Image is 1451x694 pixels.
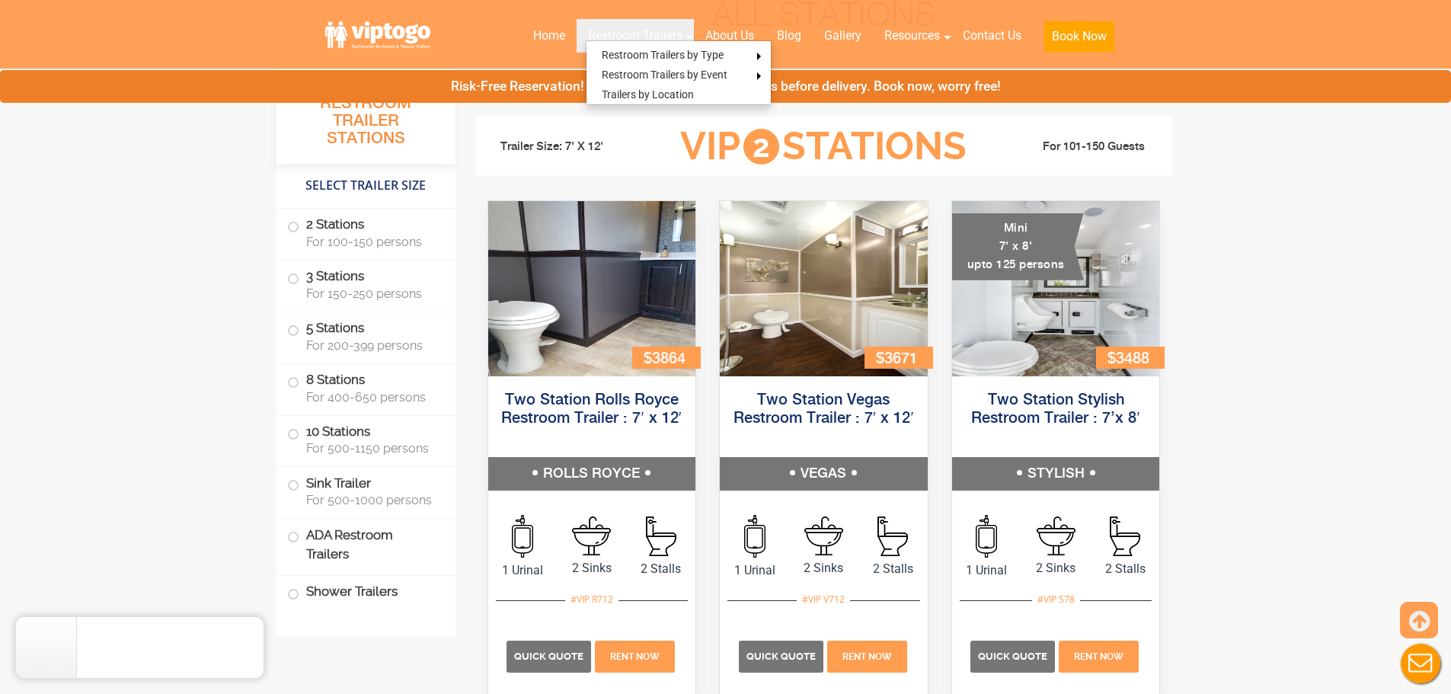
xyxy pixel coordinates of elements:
[507,648,593,663] a: Quick Quote
[1390,633,1451,694] button: Live Chat
[1032,590,1080,609] div: #VIP S78
[720,561,789,580] span: 1 Urinal
[720,457,928,491] h5: VEGAS
[720,201,928,376] img: Side view of two station restroom trailer with separate doors for males and females
[804,517,843,555] img: an icon of sink
[991,138,1162,156] li: For 101-150 Guests
[970,648,1057,663] a: Quick Quote
[572,517,611,555] img: an icon of sink
[626,560,695,578] span: 2 Stalls
[276,171,455,200] h4: Select Trailer Size
[487,124,657,170] li: Trailer Size: 7' X 12'
[565,590,618,609] div: #VIP R712
[488,457,696,491] h5: ROLLS ROYCE
[287,261,445,308] label: 3 Stations
[746,651,816,662] span: Quick Quote
[276,72,455,164] h3: All Portable Restroom Trailer Stations
[858,560,928,578] span: 2 Stalls
[765,19,813,53] a: Blog
[1037,517,1075,555] img: an icon of sink
[287,312,445,360] label: 5 Stations
[952,457,1160,491] h5: STYLISH
[694,19,765,53] a: About Us
[978,651,1047,662] span: Quick Quote
[306,286,437,301] span: For 150-250 persons
[743,129,779,165] span: 2
[522,19,577,53] a: Home
[306,390,437,405] span: For 400-650 persons
[1110,517,1140,556] img: an icon of Stall
[646,517,676,556] img: an icon of Stall
[287,364,445,411] label: 8 Stations
[1021,559,1091,577] span: 2 Sinks
[306,493,437,507] span: For 500-1000 persons
[306,235,437,249] span: For 100-150 persons
[512,515,533,558] img: an icon of urinal
[632,347,701,369] div: $3864
[514,651,583,662] span: Quick Quote
[488,561,558,580] span: 1 Urinal
[1033,19,1126,61] a: Book Now
[306,441,437,456] span: For 500-1150 persons
[287,467,445,514] label: Sink Trailer
[813,19,873,53] a: Gallery
[287,519,445,571] label: ADA Restroom Trailers
[789,559,858,577] span: 2 Sinks
[287,416,445,463] label: 10 Stations
[1044,21,1114,52] button: Book Now
[1057,648,1141,663] a: Rent Now
[971,392,1139,427] a: Two Station Stylish Restroom Trailer : 7’x 8′
[593,648,677,663] a: Rent Now
[976,515,997,558] img: an icon of urinal
[586,45,739,65] a: Restroom Trailers by Type
[739,648,826,663] a: Quick Quote
[610,651,660,662] span: Rent Now
[1074,651,1123,662] span: Rent Now
[1091,560,1160,578] span: 2 Stalls
[287,209,445,256] label: 2 Stations
[952,213,1084,280] div: Mini 7' x 8' upto 125 persons
[287,576,445,609] label: Shower Trailers
[488,201,696,376] img: Side view of two station restroom trailer with separate doors for males and females
[306,338,437,353] span: For 200-399 persons
[733,392,914,427] a: Two Station Vegas Restroom Trailer : 7′ x 12′
[952,561,1021,580] span: 1 Urinal
[577,19,694,53] a: Restroom Trailers
[842,651,892,662] span: Rent Now
[657,126,990,168] h3: VIP Stations
[557,559,626,577] span: 2 Sinks
[825,648,909,663] a: Rent Now
[865,347,933,369] div: $3671
[797,590,850,609] div: #VIP V712
[952,201,1160,376] img: A mini restroom trailer with two separate stations and separate doors for males and females
[1096,347,1165,369] div: $3488
[873,19,951,53] a: Resources
[586,85,709,104] a: Trailers by Location
[501,392,682,427] a: Two Station Rolls Royce Restroom Trailer : 7′ x 12′
[744,515,765,558] img: an icon of urinal
[951,19,1033,53] a: Contact Us
[877,517,908,556] img: an icon of Stall
[586,65,743,85] a: Restroom Trailers by Event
